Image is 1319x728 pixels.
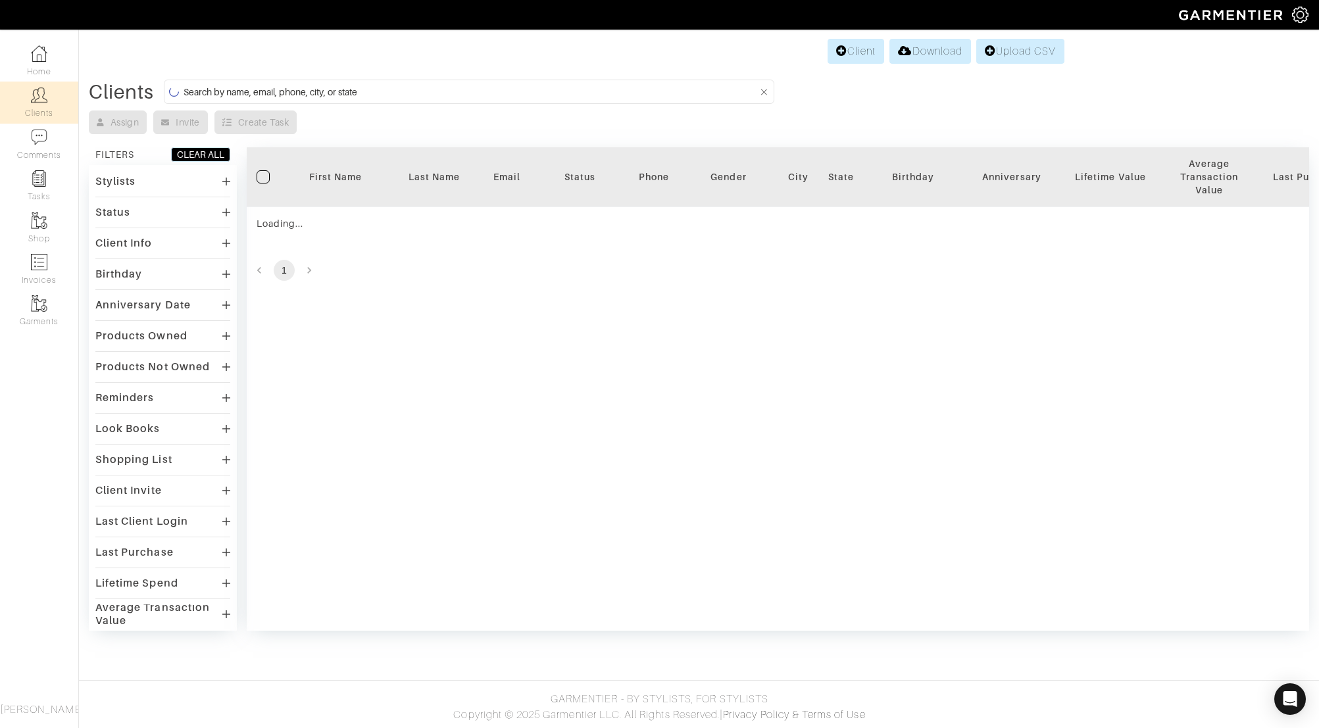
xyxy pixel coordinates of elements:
[395,170,474,183] div: Last Name
[184,84,757,100] input: Search by name, email, phone, city, or state
[95,391,154,404] div: Reminders
[1274,683,1306,715] div: Open Intercom Messenger
[247,260,1309,281] nav: pagination navigation
[31,129,47,145] img: comment-icon-a0a6a9ef722e966f86d9cbdc48e553b5cf19dbc54f86b18d962a5391bc8f6eb6.png
[31,254,47,270] img: orders-icon-0abe47150d42831381b5fb84f609e132dff9fe21cb692f30cb5eec754e2cba89.png
[385,147,484,207] th: Toggle SortBy
[95,577,178,590] div: Lifetime Spend
[89,85,154,99] div: Clients
[530,147,629,207] th: Toggle SortBy
[874,170,953,183] div: Birthday
[1172,3,1292,26] img: garmentier-logo-header-white-b43fb05a5012e4ada735d5af1a66efaba907eab6374d6393d1fbf88cb4ef424d.png
[962,147,1061,207] th: Toggle SortBy
[864,147,962,207] th: Toggle SortBy
[286,147,385,207] th: Toggle SortBy
[972,170,1051,183] div: Anniversary
[680,147,778,207] th: Toggle SortBy
[889,39,970,64] a: Download
[1292,7,1308,23] img: gear-icon-white-bd11855cb880d31180b6d7d6211b90ccbf57a29d726f0c71d8c61bd08dd39cc2.png
[1170,157,1249,197] div: Average Transaction Value
[540,170,619,183] div: Status
[1061,147,1160,207] th: Toggle SortBy
[95,268,142,281] div: Birthday
[95,453,172,466] div: Shopping List
[95,546,174,559] div: Last Purchase
[95,299,191,312] div: Anniversary Date
[95,360,210,374] div: Products Not Owned
[274,260,295,281] button: page 1
[31,45,47,62] img: dashboard-icon-dbcd8f5a0b271acd01030246c82b418ddd0df26cd7fceb0bd07c9910d44c42f6.png
[828,170,854,183] div: State
[95,601,222,627] div: Average Transaction Value
[1071,170,1150,183] div: Lifetime Value
[639,170,669,183] div: Phone
[95,515,188,528] div: Last Client Login
[95,206,130,219] div: Status
[95,329,187,343] div: Products Owned
[171,147,230,162] button: CLEAR ALL
[31,212,47,229] img: garments-icon-b7da505a4dc4fd61783c78ac3ca0ef83fa9d6f193b1c9dc38574b1d14d53ca28.png
[1160,147,1258,207] th: Toggle SortBy
[177,148,224,161] div: CLEAR ALL
[723,709,865,721] a: Privacy Policy & Terms of Use
[453,709,720,721] span: Copyright © 2025 Garmentier LLC. All Rights Reserved.
[95,237,153,250] div: Client Info
[95,175,136,188] div: Stylists
[828,39,884,64] a: Client
[31,87,47,103] img: clients-icon-6bae9207a08558b7cb47a8932f037763ab4055f8c8b6bfacd5dc20c3e0201464.png
[95,422,161,435] div: Look Books
[31,170,47,187] img: reminder-icon-8004d30b9f0a5d33ae49ab947aed9ed385cf756f9e5892f1edd6e32f2345188e.png
[95,148,134,161] div: FILTERS
[689,170,768,183] div: Gender
[976,39,1064,64] a: Upload CSV
[95,484,162,497] div: Client Invite
[296,170,375,183] div: First Name
[257,217,520,230] div: Loading...
[31,295,47,312] img: garments-icon-b7da505a4dc4fd61783c78ac3ca0ef83fa9d6f193b1c9dc38574b1d14d53ca28.png
[788,170,809,183] div: City
[493,170,520,183] div: Email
